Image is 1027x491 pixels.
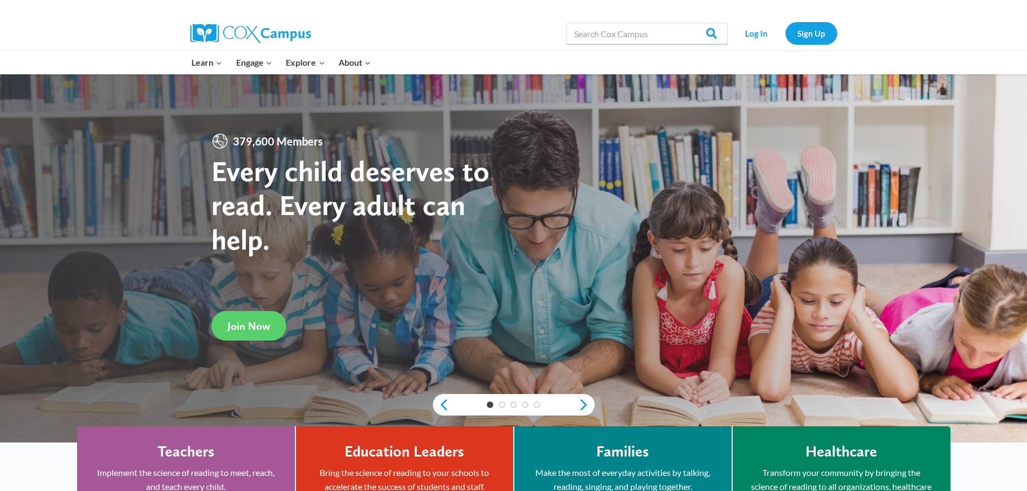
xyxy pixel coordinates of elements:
[228,320,270,333] span: Join Now
[157,442,215,461] h4: Teachers
[191,56,222,70] span: Learn
[185,51,378,74] nav: Primary Navigation
[785,22,837,44] a: Sign Up
[733,22,837,44] nav: Secondary Navigation
[339,56,371,70] span: About
[733,22,780,44] a: Log In
[522,402,528,408] a: 4
[566,23,728,44] input: Search Cox Campus
[286,56,325,70] span: Explore
[229,133,327,150] span: 379,600 Members
[190,24,311,43] img: Cox Campus
[534,402,540,408] a: 5
[805,442,877,461] h4: Healthcare
[578,398,595,411] a: next
[344,442,464,461] h4: Education Leaders
[596,442,649,461] h4: Families
[511,402,517,408] a: 3
[211,154,490,257] strong: Every child deserves to read. Every adult can help.
[433,394,595,416] div: content slider buttons
[499,402,505,408] a: 2
[211,311,286,341] a: Join Now
[433,398,449,411] a: previous
[236,56,272,70] span: Engage
[487,402,493,408] a: 1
